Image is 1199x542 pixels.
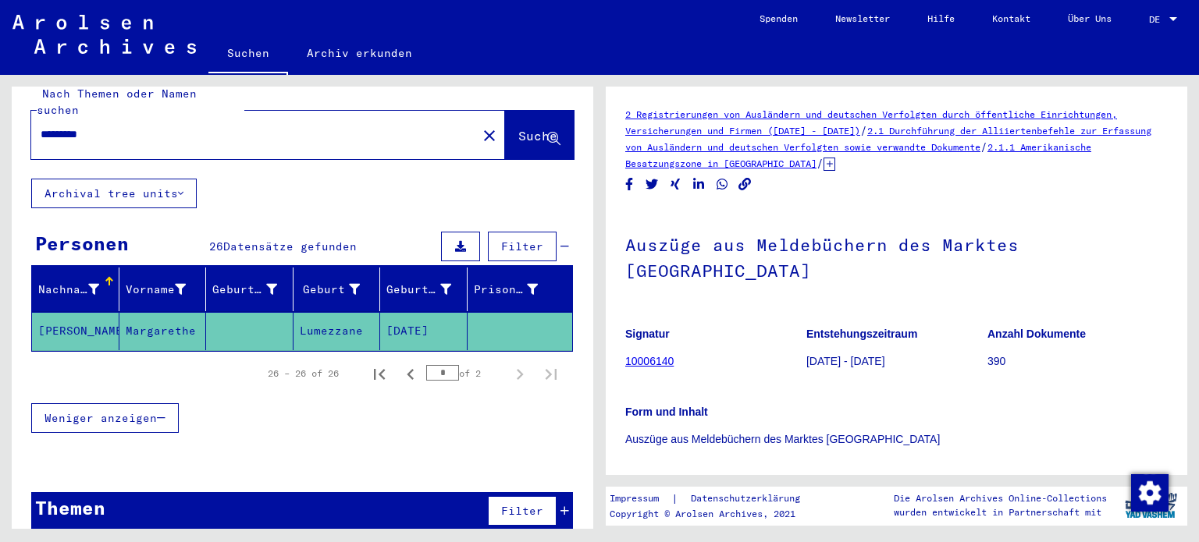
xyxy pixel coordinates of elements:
[625,355,674,367] a: 10006140
[667,175,684,194] button: Share on Xing
[119,267,207,311] mat-header-cell: Vorname
[644,175,660,194] button: Share on Twitter
[395,358,426,389] button: Previous page
[488,232,557,261] button: Filter
[987,328,1086,340] b: Anzahl Dokumente
[31,179,197,208] button: Archival tree units
[488,496,557,526] button: Filter
[625,431,1168,448] p: Auszüge aus Meldebüchern des Marktes [GEOGRAPHIC_DATA]
[610,491,671,507] a: Impressum
[300,282,361,298] div: Geburt‏
[504,358,535,389] button: Next page
[625,108,1117,136] a: 2 Registrierungen von Ausländern und deutschen Verfolgten durch öffentliche Einrichtungen, Versic...
[386,277,471,302] div: Geburtsdatum
[474,119,505,151] button: Clear
[691,175,707,194] button: Share on LinkedIn
[294,267,381,311] mat-header-cell: Geburt‏
[505,111,574,159] button: Suche
[625,125,1151,153] a: 2.1 Durchführung der Alliiertenbefehle zur Erfassung von Ausländern und deutschen Verfolgten sowi...
[268,367,339,381] div: 26 – 26 of 26
[364,358,395,389] button: First page
[535,358,567,389] button: Last page
[987,353,1168,370] p: 390
[32,267,119,311] mat-header-cell: Nachname
[501,239,543,253] span: Filter
[625,209,1168,303] h1: Auszüge aus Meldebüchern des Marktes [GEOGRAPHIC_DATA]
[860,123,867,137] span: /
[119,312,207,350] mat-cell: Margarethe
[737,175,753,194] button: Copy link
[817,156,824,170] span: /
[32,312,119,350] mat-cell: [PERSON_NAME]
[714,175,731,194] button: Share on WhatsApp
[806,328,917,340] b: Entstehungszeitraum
[44,411,157,425] span: Weniger anzeigen
[212,277,297,302] div: Geburtsname
[1130,473,1168,511] div: Zustimmung ändern
[294,312,381,350] mat-cell: Lumezzane
[1122,486,1180,525] img: yv_logo.png
[426,366,504,381] div: of 2
[31,403,179,433] button: Weniger anzeigen
[806,353,987,370] p: [DATE] - [DATE]
[474,277,558,302] div: Prisoner #
[1131,474,1169,512] img: Zustimmung ändern
[288,34,431,72] a: Archiv erkunden
[212,282,277,298] div: Geburtsname
[501,504,543,518] span: Filter
[468,267,573,311] mat-header-cell: Prisoner #
[35,494,105,522] div: Themen
[678,491,819,507] a: Datenschutzerklärung
[625,406,708,418] b: Form und Inhalt
[980,140,987,154] span: /
[35,229,129,257] div: Personen
[380,312,468,350] mat-cell: [DATE]
[126,282,187,298] div: Vorname
[126,277,206,302] div: Vorname
[621,175,638,194] button: Share on Facebook
[625,328,670,340] b: Signatur
[206,267,294,311] mat-header-cell: Geburtsname
[894,505,1107,519] p: wurden entwickelt in Partnerschaft mit
[38,277,119,302] div: Nachname
[894,491,1107,505] p: Die Arolsen Archives Online-Collections
[610,507,819,521] p: Copyright © Arolsen Archives, 2021
[386,282,451,298] div: Geburtsdatum
[37,87,197,117] mat-label: Nach Themen oder Namen suchen
[208,34,288,75] a: Suchen
[223,239,357,253] span: Datensätze gefunden
[12,15,196,54] img: Arolsen_neg.svg
[610,491,819,507] div: |
[38,282,99,298] div: Nachname
[380,267,468,311] mat-header-cell: Geburtsdatum
[518,128,557,143] span: Suche
[480,126,499,145] mat-icon: close
[300,277,380,302] div: Geburt‏
[209,239,223,253] span: 26
[1149,14,1166,25] span: DE
[474,282,539,298] div: Prisoner #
